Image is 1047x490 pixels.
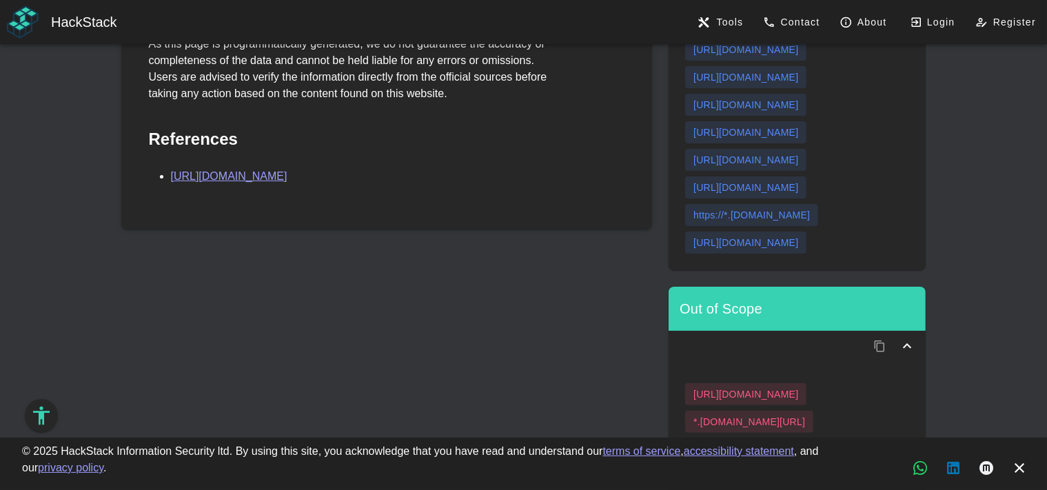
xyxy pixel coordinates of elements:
[38,462,103,473] a: privacy policy
[149,127,653,152] h2: References
[844,16,887,28] span: About
[693,70,798,84] div: [URL][DOMAIN_NAME]
[693,181,798,194] div: [URL][DOMAIN_NAME]
[914,16,955,28] span: Login
[171,170,287,182] a: [URL][DOMAIN_NAME]
[693,43,798,57] div: [URL][DOMAIN_NAME]
[693,125,798,139] div: [URL][DOMAIN_NAME]
[715,17,743,28] span: Tools
[693,153,798,167] div: [URL][DOMAIN_NAME]
[693,415,805,429] div: *.[DOMAIN_NAME][URL]
[669,287,926,331] div: Out of Scope
[51,12,369,32] div: Stack
[693,387,798,401] div: [URL][DOMAIN_NAME]
[6,5,40,39] img: HackStack
[693,236,798,249] div: [URL][DOMAIN_NAME]
[980,16,1036,28] span: Register
[937,451,970,484] a: LinkedIn button, new tab
[693,208,810,222] div: https://*.[DOMAIN_NAME]
[904,451,937,484] a: WhatsApp chat, new tab
[693,98,798,112] div: [URL][DOMAIN_NAME]
[51,14,83,30] span: Hack
[767,16,820,28] span: Contact
[970,451,1003,484] a: Medium articles, new tab
[22,443,864,476] div: © 2025 HackStack Information Security ltd. By using this site, you acknowledge that you have read...
[684,445,794,457] a: accessibility statement
[603,445,681,457] a: terms of service
[25,399,58,432] button: Accessibility Options
[141,28,574,110] div: As this page is programmatically generated, we do not guarantee the accuracy or completeness of t...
